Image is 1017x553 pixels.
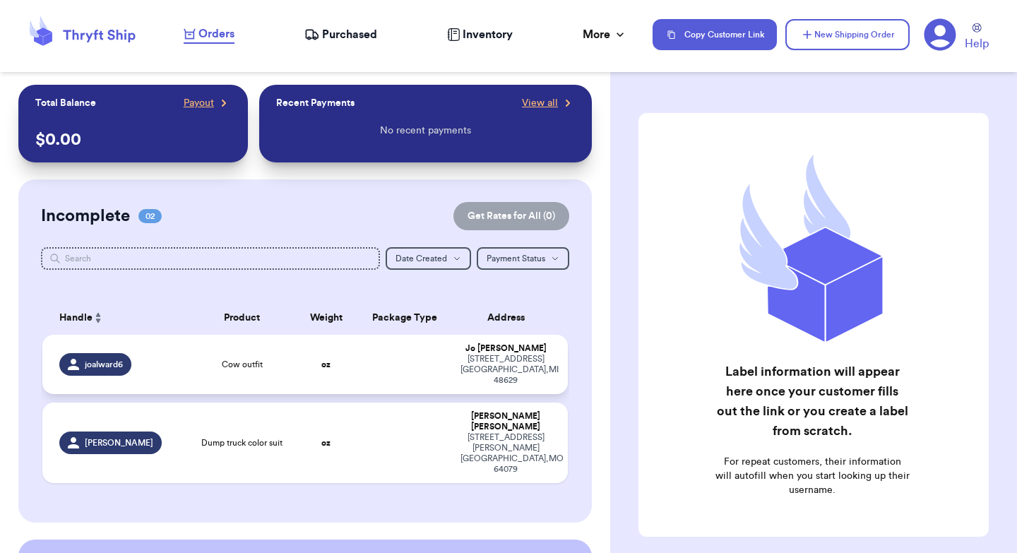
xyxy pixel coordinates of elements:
[276,96,355,110] p: Recent Payments
[463,26,513,43] span: Inventory
[715,362,910,441] h2: Label information will appear here once your customer fills out the link or you create a label fr...
[447,26,513,43] a: Inventory
[965,23,989,52] a: Help
[85,437,153,448] span: [PERSON_NAME]
[460,432,551,475] div: [STREET_ADDRESS][PERSON_NAME] [GEOGRAPHIC_DATA] , MO 64079
[453,202,569,230] button: Get Rates for All (0)
[35,129,231,151] p: $ 0.00
[460,354,551,386] div: [STREET_ADDRESS] [GEOGRAPHIC_DATA] , MI 48629
[184,96,231,110] a: Payout
[583,26,627,43] div: More
[59,311,93,326] span: Handle
[184,25,234,44] a: Orders
[201,437,282,448] span: Dump truck color suit
[380,124,471,138] p: No recent payments
[785,19,910,50] button: New Shipping Order
[653,19,777,50] button: Copy Customer Link
[85,359,123,370] span: joalward6
[93,309,104,326] button: Sort ascending
[522,96,575,110] a: View all
[477,247,569,270] button: Payment Status
[965,35,989,52] span: Help
[487,254,545,263] span: Payment Status
[321,360,331,369] strong: oz
[41,205,130,227] h2: Incomplete
[321,439,331,447] strong: oz
[452,301,568,335] th: Address
[386,247,471,270] button: Date Created
[357,301,452,335] th: Package Type
[395,254,447,263] span: Date Created
[138,209,162,223] span: 02
[35,96,96,110] p: Total Balance
[715,455,910,497] p: For repeat customers, their information will autofill when you start looking up their username.
[522,96,558,110] span: View all
[295,301,357,335] th: Weight
[304,26,377,43] a: Purchased
[460,343,551,354] div: Jo [PERSON_NAME]
[189,301,295,335] th: Product
[198,25,234,42] span: Orders
[41,247,380,270] input: Search
[222,359,263,370] span: Cow outfit
[460,411,551,432] div: [PERSON_NAME] [PERSON_NAME]
[322,26,377,43] span: Purchased
[184,96,214,110] span: Payout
